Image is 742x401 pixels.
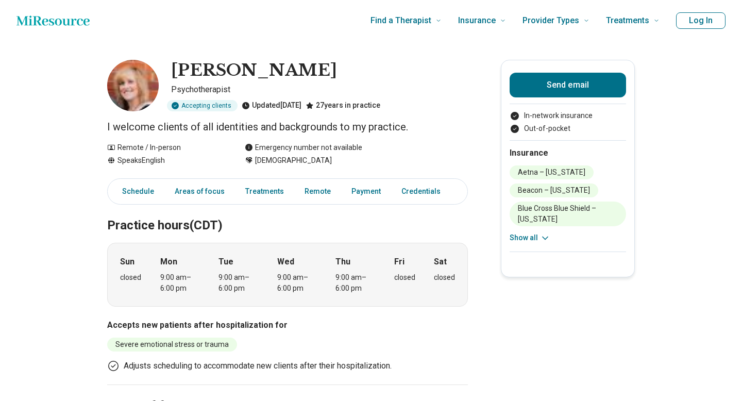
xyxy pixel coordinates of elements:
[370,13,431,28] span: Find a Therapist
[124,360,392,372] p: Adjusts scheduling to accommodate new clients after their hospitalization.
[107,155,224,166] div: Speaks English
[242,100,301,111] div: Updated [DATE]
[218,256,233,268] strong: Tue
[167,100,238,111] div: Accepting clients
[510,232,550,243] button: Show all
[160,256,177,268] strong: Mon
[335,272,375,294] div: 9:00 am – 6:00 pm
[16,10,90,31] a: Home page
[298,181,337,202] a: Remote
[458,13,496,28] span: Insurance
[239,181,290,202] a: Treatments
[255,155,332,166] span: [DEMOGRAPHIC_DATA]
[510,183,598,197] li: Beacon – [US_STATE]
[120,272,141,283] div: closed
[510,110,626,134] ul: Payment options
[107,60,159,111] img: Laura Turner, Psychotherapist
[107,192,468,235] h2: Practice hours (CDT)
[107,142,224,153] div: Remote / In-person
[510,73,626,97] button: Send email
[168,181,231,202] a: Areas of focus
[434,256,447,268] strong: Sat
[510,110,626,121] li: In-network insurance
[606,13,649,28] span: Treatments
[335,256,350,268] strong: Thu
[394,272,415,283] div: closed
[306,100,380,111] div: 27 years in practice
[120,256,134,268] strong: Sun
[107,319,468,331] h3: Accepts new patients after hospitalization for
[171,83,468,96] p: Psychotherapist
[395,181,453,202] a: Credentials
[434,272,455,283] div: closed
[277,272,317,294] div: 9:00 am – 6:00 pm
[218,272,258,294] div: 9:00 am – 6:00 pm
[107,243,468,307] div: When does the program meet?
[510,123,626,134] li: Out-of-pocket
[107,120,468,134] p: I welcome clients of all identities and backgrounds to my practice.
[160,272,200,294] div: 9:00 am – 6:00 pm
[522,13,579,28] span: Provider Types
[394,256,404,268] strong: Fri
[107,338,237,352] li: Severe emotional stress or trauma
[510,147,626,159] h2: Insurance
[277,256,294,268] strong: Wed
[110,181,160,202] a: Schedule
[345,181,387,202] a: Payment
[510,202,626,226] li: Blue Cross Blue Shield – [US_STATE]
[245,142,362,153] div: Emergency number not available
[171,60,337,81] h1: [PERSON_NAME]
[676,12,726,29] button: Log In
[510,165,594,179] li: Aetna – [US_STATE]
